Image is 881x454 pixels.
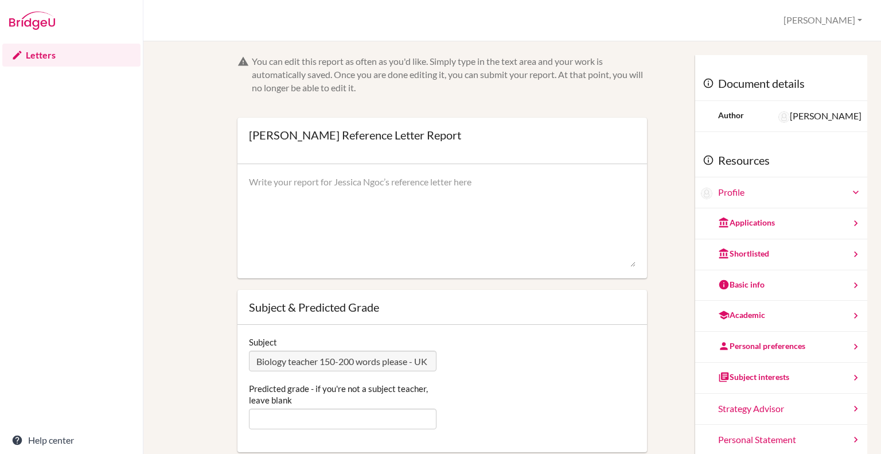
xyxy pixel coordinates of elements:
div: Academic [718,309,765,321]
img: Paul Rispin [778,111,790,123]
div: Author [718,110,744,121]
label: Predicted grade - if you're not a subject teacher, leave blank [249,383,436,406]
a: Basic info [695,270,867,301]
div: Applications [718,217,775,228]
div: Basic info [718,279,765,290]
img: Jessica Ngoc Nguyen [701,188,712,199]
div: [PERSON_NAME] Reference Letter Report [249,129,461,141]
a: Strategy Advisor [695,394,867,425]
img: Bridge-U [9,11,55,30]
a: Shortlisted [695,239,867,270]
a: Letters [2,44,141,67]
a: Help center [2,429,141,452]
label: Subject [249,336,277,348]
div: You can edit this report as often as you'd like. Simply type in the text area and your work is au... [252,55,647,95]
a: Personal preferences [695,332,867,363]
button: [PERSON_NAME] [778,10,867,31]
div: Subject & Predicted Grade [249,301,636,313]
a: Academic [695,301,867,332]
div: Document details [695,67,867,101]
div: Resources [695,143,867,178]
div: Shortlisted [718,248,769,259]
a: Profile [718,186,861,199]
a: Applications [695,208,867,239]
div: [PERSON_NAME] [778,110,861,123]
a: Subject interests [695,363,867,394]
div: Subject interests [718,371,789,383]
div: Personal preferences [718,340,805,352]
